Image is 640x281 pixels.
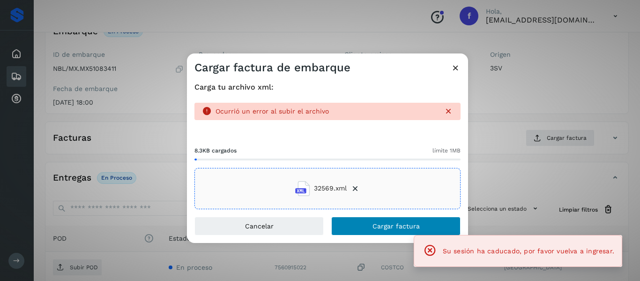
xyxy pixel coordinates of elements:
span: Cancelar [245,223,274,229]
p: Ocurrió un error al subir el archivo [216,107,436,115]
span: Cargar factura [372,223,420,229]
h3: Cargar factura de embarque [194,61,350,75]
h4: Carga tu archivo xml: [194,83,461,91]
span: límite 1MB [432,146,461,155]
button: Cargar factura [331,217,461,235]
button: Cancelar [194,217,324,235]
span: 8.3KB cargados [194,146,237,155]
span: Su sesión ha caducado, por favor vuelva a ingresar. [443,247,614,255]
span: 32569.xml [314,183,347,193]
